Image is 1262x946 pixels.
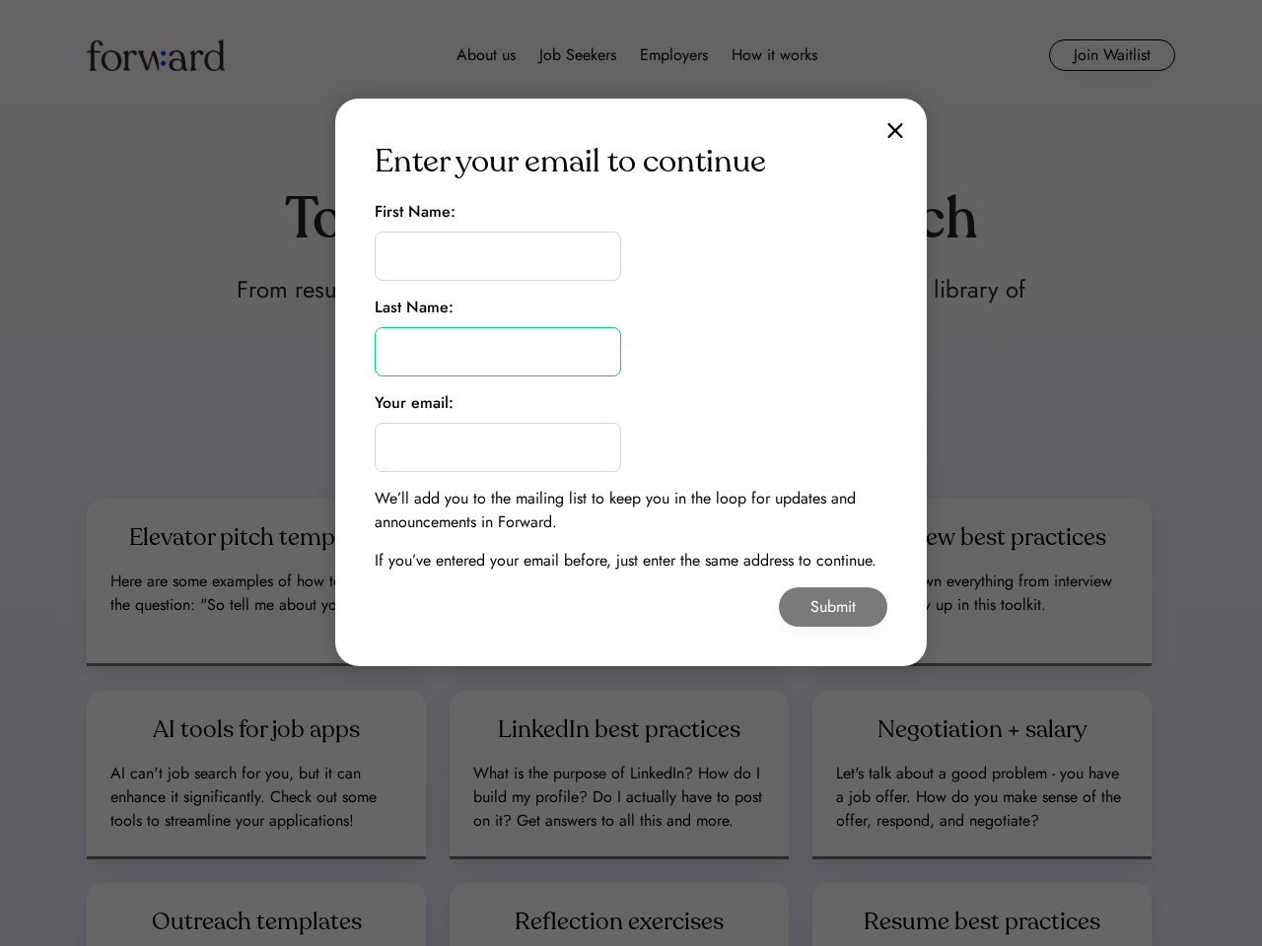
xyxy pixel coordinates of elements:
button: Submit [779,587,887,627]
div: If you’ve entered your email before, just enter the same address to continue. [375,549,876,573]
img: close.svg [887,122,903,139]
div: We’ll add you to the mailing list to keep you in the loop for updates and announcements in Forward. [375,487,887,534]
div: First Name: [375,200,456,224]
div: Enter your email to continue [375,138,766,185]
div: Your email: [375,391,454,415]
div: Last Name: [375,296,454,319]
